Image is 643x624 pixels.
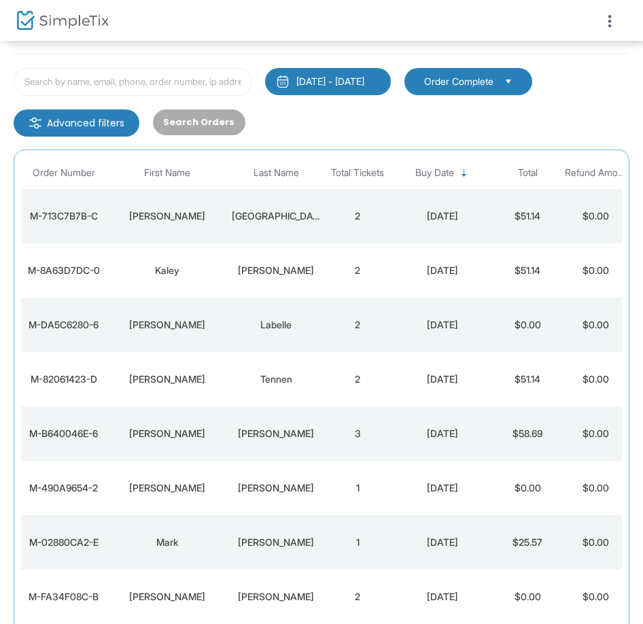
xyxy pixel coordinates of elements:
img: filter [29,116,42,130]
div: Tennen [232,372,320,386]
div: 2025-08-25 [395,372,490,386]
td: 3 [324,406,392,461]
button: Select [499,74,518,89]
div: Houston [232,209,320,223]
span: Buy Date [415,167,454,179]
div: M-82061423-D [24,372,103,386]
div: Sébastien [109,318,225,332]
input: Search by name, email, phone, order number, ip address, or last 4 digits of card [14,68,252,96]
m-button: Advanced filters [14,109,139,137]
div: M-DA5C6280-6 [24,318,103,332]
div: 2025-08-24 [395,590,490,604]
div: Kennedy [232,264,320,277]
th: Refund Amount [561,157,629,189]
span: First Name [144,167,190,179]
div: M-02880CA2-E [24,536,103,549]
div: 2025-08-25 [395,318,490,332]
td: 2 [324,243,392,298]
td: $0.00 [561,243,629,298]
td: $0.00 [561,352,629,406]
div: M-490A9654-2 [24,481,103,495]
div: 2025-08-24 [395,536,490,549]
span: Order Number [33,167,95,179]
span: Sortable [459,168,470,179]
td: 2 [324,189,392,243]
img: monthly [276,75,290,88]
div: Anderson [232,590,320,604]
span: Order Complete [424,75,493,88]
div: [DATE] - [DATE] [296,75,364,88]
div: Labelle [232,318,320,332]
div: M-713C7B7B-C [24,209,103,223]
td: $0.00 [561,570,629,624]
td: $0.00 [561,189,629,243]
div: Teeple [232,536,320,549]
td: $58.69 [493,406,561,461]
div: 2025-08-25 [395,427,490,440]
td: $0.00 [561,298,629,352]
td: $0.00 [561,406,629,461]
div: Warren [109,481,225,495]
td: $0.00 [493,461,561,515]
div: Claire [109,427,225,440]
td: $0.00 [493,570,561,624]
th: Total Tickets [324,157,392,189]
div: M-FA34F08C-B [24,590,103,604]
div: Data table [21,157,622,624]
div: M-B640046E-6 [24,427,103,440]
div: M-8A63D7DC-0 [24,264,103,277]
td: $51.14 [493,352,561,406]
td: 2 [324,298,392,352]
div: Gil [109,590,225,604]
td: $0.00 [561,461,629,515]
span: Last Name [254,167,299,179]
td: $25.57 [493,515,561,570]
div: 2025-08-25 [395,481,490,495]
div: 2025-08-25 [395,264,490,277]
td: 2 [324,570,392,624]
td: 1 [324,515,392,570]
th: Total [493,157,561,189]
div: Lucas [109,372,225,386]
div: Kaley [109,264,225,277]
div: McNeil [232,427,320,440]
td: $51.14 [493,189,561,243]
td: 2 [324,352,392,406]
button: [DATE] - [DATE] [265,68,391,95]
td: $0.00 [561,515,629,570]
td: 1 [324,461,392,515]
td: $51.14 [493,243,561,298]
div: 2025-08-26 [395,209,490,223]
div: James [109,209,225,223]
div: D'Silva [232,481,320,495]
td: $0.00 [493,298,561,352]
div: Mark [109,536,225,549]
